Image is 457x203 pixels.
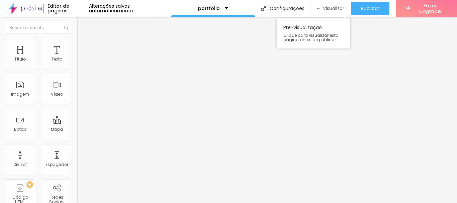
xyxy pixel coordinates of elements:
[277,18,350,48] div: Pre-visualização
[317,6,320,11] img: view-1.svg
[413,3,447,14] span: Fazer Upgrade
[351,2,389,15] button: Publicar
[261,6,266,11] img: Icone
[14,57,26,62] div: Título
[51,127,63,132] div: Mapa
[89,4,171,13] div: Alterações salvas automaticamente
[52,57,62,62] div: Texto
[43,4,89,13] div: Editor de páginas
[51,92,63,97] div: Vídeo
[310,2,351,15] button: Visualizar
[323,6,344,11] span: Visualizar
[14,127,26,132] div: Botão
[11,92,29,97] div: Imagem
[77,17,457,203] iframe: Editor
[361,6,379,11] span: Publicar
[283,33,344,42] span: Clique para visualizar esta página antes de publicar.
[64,26,68,30] img: Icone
[13,162,27,167] div: Divisor
[5,22,72,34] input: Buscar elemento
[198,6,220,11] p: portfolio
[45,162,68,167] div: Espaçador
